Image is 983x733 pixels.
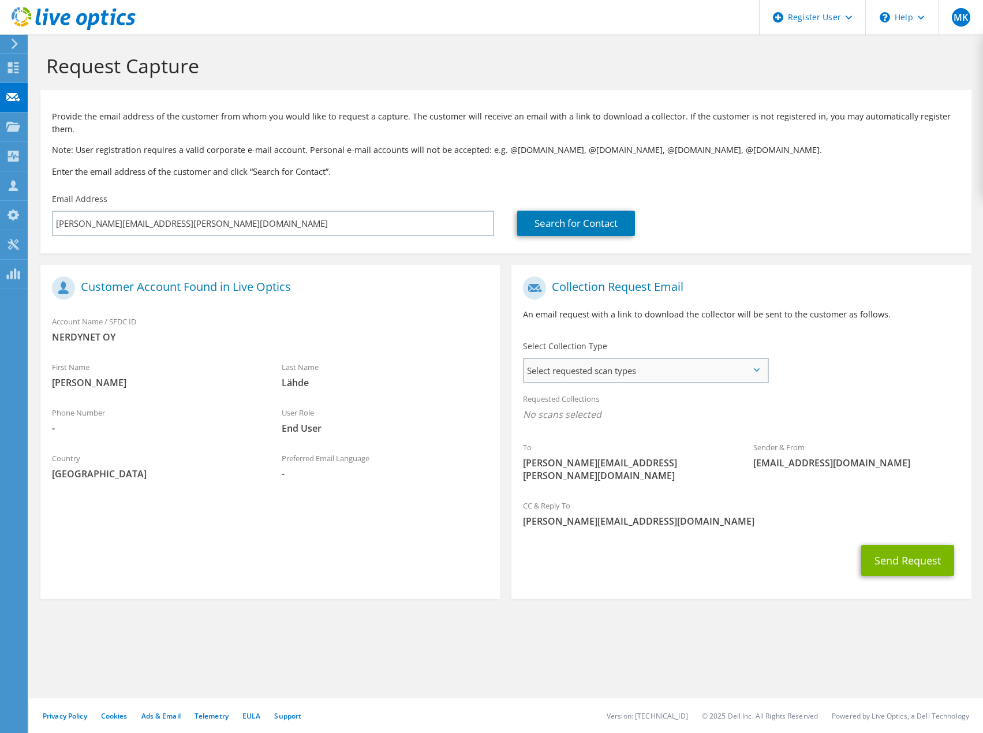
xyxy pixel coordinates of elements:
[861,545,954,576] button: Send Request
[141,711,181,721] a: Ads & Email
[52,110,960,136] p: Provide the email address of the customer from whom you would like to request a capture. The cust...
[832,711,969,721] li: Powered by Live Optics, a Dell Technology
[52,422,259,435] span: -
[40,446,270,486] div: Country
[52,165,960,178] h3: Enter the email address of the customer and click “Search for Contact”.
[282,468,488,480] span: -
[52,144,960,156] p: Note: User registration requires a valid corporate e-mail account. Personal e-mail accounts will ...
[523,276,954,300] h1: Collection Request Email
[742,435,971,475] div: Sender & From
[282,422,488,435] span: End User
[523,408,959,421] span: No scans selected
[270,446,500,486] div: Preferred Email Language
[40,309,500,349] div: Account Name / SFDC ID
[511,493,971,533] div: CC & Reply To
[270,401,500,440] div: User Role
[242,711,260,721] a: EULA
[270,355,500,395] div: Last Name
[195,711,229,721] a: Telemetry
[46,54,960,78] h1: Request Capture
[880,12,890,23] svg: \n
[43,711,87,721] a: Privacy Policy
[274,711,301,721] a: Support
[40,355,270,395] div: First Name
[52,468,259,480] span: [GEOGRAPHIC_DATA]
[511,435,741,488] div: To
[523,341,607,352] label: Select Collection Type
[524,359,767,382] span: Select requested scan types
[511,387,971,429] div: Requested Collections
[40,401,270,440] div: Phone Number
[517,211,635,236] a: Search for Contact
[52,331,488,343] span: NERDYNET OY
[523,515,959,528] span: [PERSON_NAME][EMAIL_ADDRESS][DOMAIN_NAME]
[52,376,259,389] span: [PERSON_NAME]
[523,308,959,321] p: An email request with a link to download the collector will be sent to the customer as follows.
[52,276,483,300] h1: Customer Account Found in Live Optics
[952,8,970,27] span: MK
[607,711,688,721] li: Version: [TECHNICAL_ID]
[702,711,818,721] li: © 2025 Dell Inc. All Rights Reserved
[101,711,128,721] a: Cookies
[282,376,488,389] span: Lähde
[523,457,730,482] span: [PERSON_NAME][EMAIL_ADDRESS][PERSON_NAME][DOMAIN_NAME]
[753,457,960,469] span: [EMAIL_ADDRESS][DOMAIN_NAME]
[52,193,107,205] label: Email Address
